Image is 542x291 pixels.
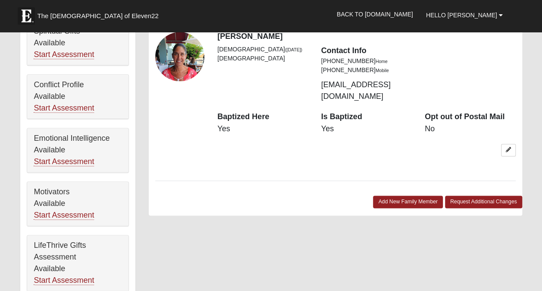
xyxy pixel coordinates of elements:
[425,111,515,123] dt: Opt out of Postal Mail
[217,54,308,63] li: [DEMOGRAPHIC_DATA]
[321,66,412,75] li: [PHONE_NUMBER]
[217,45,308,54] li: [DEMOGRAPHIC_DATA]
[321,123,412,135] dd: Yes
[34,50,94,59] a: Start Assessment
[285,47,302,52] small: ([DATE])
[13,3,186,25] a: The [DEMOGRAPHIC_DATA] of Eleven22
[27,75,128,119] div: Conflict Profile Available
[217,32,515,41] h4: [PERSON_NAME]
[425,123,515,135] dd: No
[155,32,204,81] a: View Fullsize Photo
[34,157,94,166] a: Start Assessment
[501,144,516,156] a: Edit Steph Langford
[420,4,509,26] a: Hello [PERSON_NAME]
[376,59,388,64] small: Home
[27,128,128,172] div: Emotional Intelligence Available
[27,235,128,291] div: LifeThrive Gifts Assessment Available
[330,3,420,25] a: Back to [DOMAIN_NAME]
[376,68,389,73] small: Mobile
[34,211,94,220] a: Start Assessment
[217,123,308,135] dd: Yes
[321,46,367,55] strong: Contact Info
[18,7,35,25] img: Eleven22 logo
[426,12,497,19] span: Hello [PERSON_NAME]
[321,57,412,66] li: [PHONE_NUMBER]
[27,182,128,226] div: Motivators Available
[373,196,443,208] a: Add New Family Member
[27,21,128,65] div: Spiritual Gifts Available
[37,12,158,20] span: The [DEMOGRAPHIC_DATA] of Eleven22
[34,276,94,285] a: Start Assessment
[217,111,308,123] dt: Baptized Here
[445,196,522,208] a: Request Additional Changes
[34,104,94,113] a: Start Assessment
[321,111,412,123] dt: Is Baptized
[315,45,418,102] div: [EMAIL_ADDRESS][DOMAIN_NAME]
